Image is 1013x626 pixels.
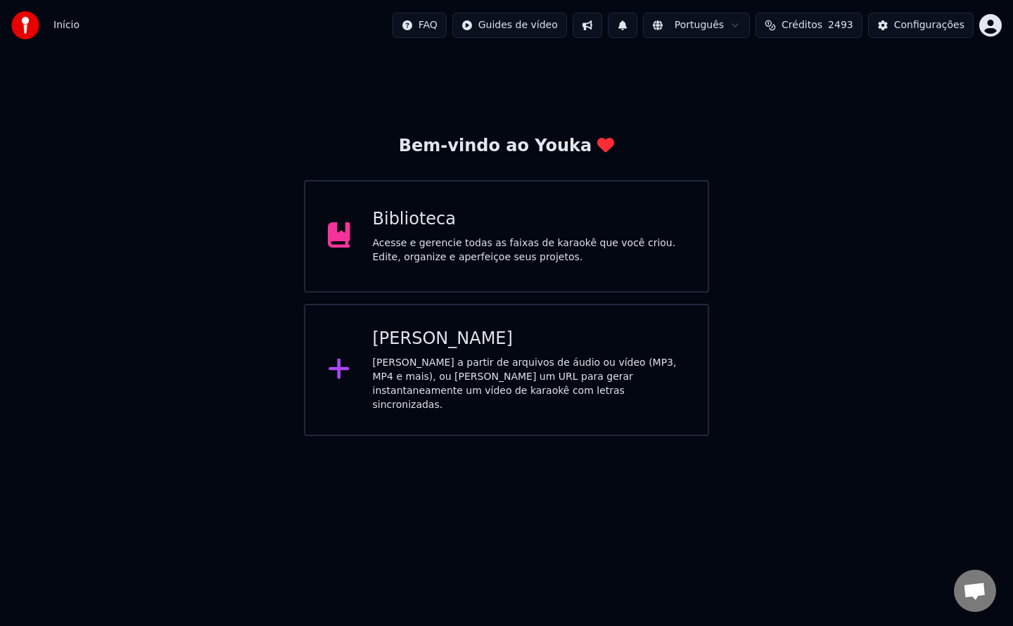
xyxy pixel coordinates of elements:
nav: breadcrumb [53,18,79,32]
img: youka [11,11,39,39]
button: Configurações [868,13,974,38]
div: [PERSON_NAME] a partir de arquivos de áudio ou vídeo (MP3, MP4 e mais), ou [PERSON_NAME] um URL p... [373,356,686,412]
div: [PERSON_NAME] [373,328,686,350]
div: Configurações [894,18,964,32]
div: Acesse e gerencie todas as faixas de karaokê que você criou. Edite, organize e aperfeiçoe seus pr... [373,236,686,264]
button: FAQ [393,13,447,38]
button: Guides de vídeo [452,13,567,38]
a: Open chat [954,570,996,612]
span: Créditos [782,18,822,32]
span: 2493 [828,18,853,32]
button: Créditos2493 [756,13,862,38]
div: Bem-vindo ao Youka [399,135,614,158]
span: Início [53,18,79,32]
div: Biblioteca [373,208,686,231]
